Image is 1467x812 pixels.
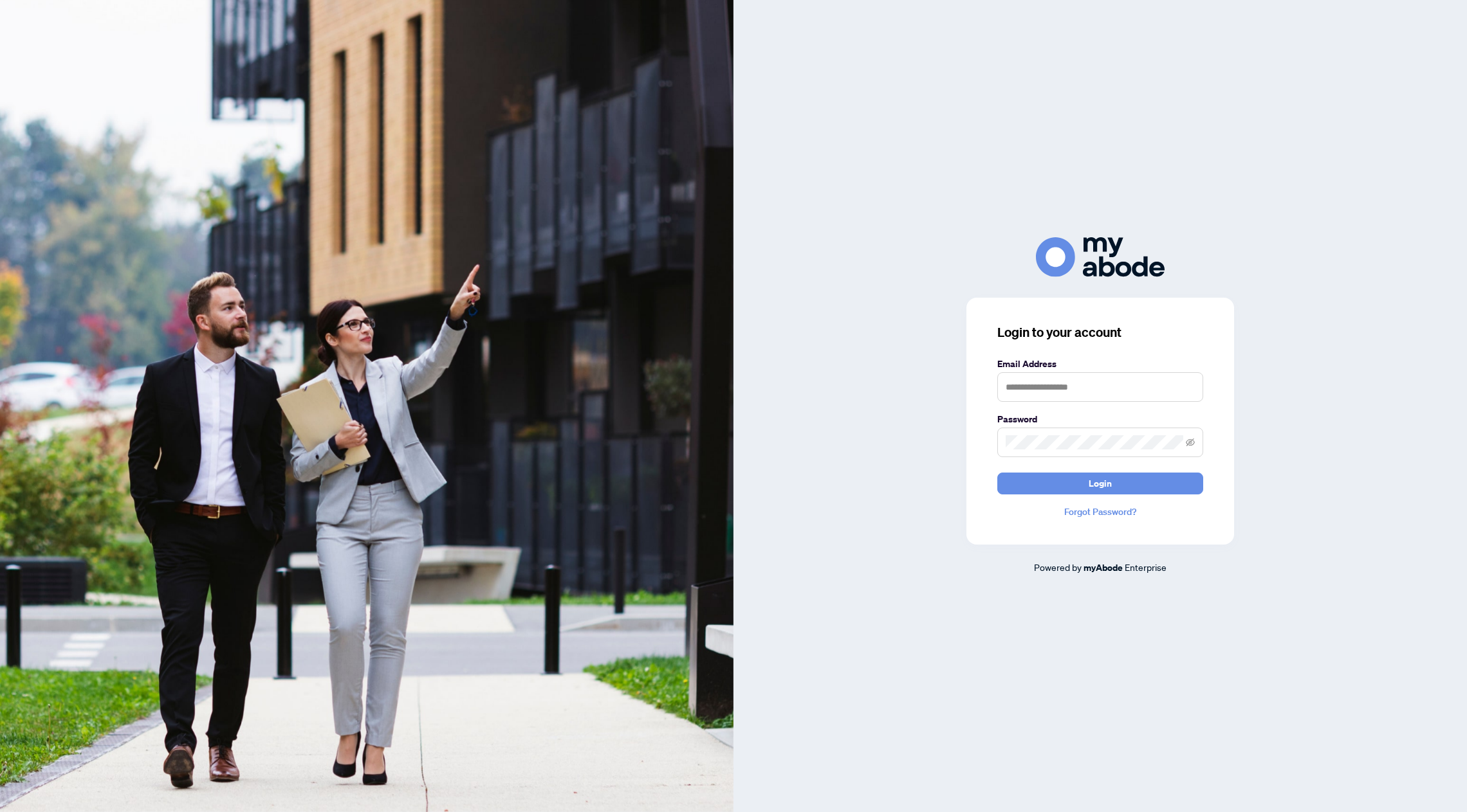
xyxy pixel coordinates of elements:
a: Forgot Password? [997,505,1203,519]
a: myAbode [1084,561,1123,575]
span: Powered by [1034,561,1082,573]
span: Enterprise [1125,561,1167,573]
img: ma-logo [1036,237,1165,276]
span: Login [1089,473,1112,494]
label: Password [997,412,1203,426]
label: Email Address [997,357,1203,371]
h3: Login to your account [997,323,1203,341]
span: eye-invisible [1186,438,1195,447]
button: Login [997,473,1203,494]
